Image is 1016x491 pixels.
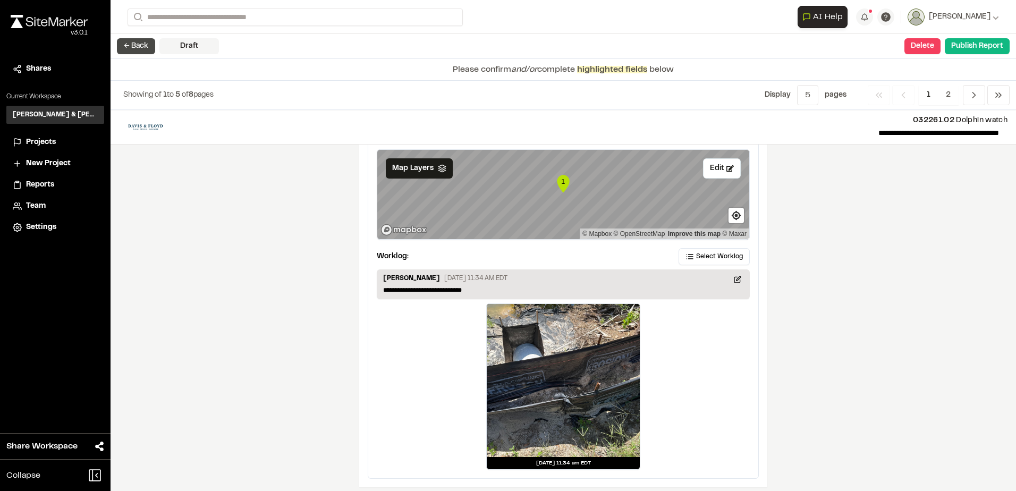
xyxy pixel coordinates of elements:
[453,63,674,76] p: Please confirm complete below
[913,117,954,124] span: 032261.02
[582,230,612,238] a: Mapbox
[128,9,147,26] button: Search
[6,469,40,482] span: Collapse
[679,248,750,265] button: Select Worklog
[561,177,565,185] text: 1
[377,150,749,239] canvas: Map
[729,208,744,223] button: Find my location
[26,200,46,212] span: Team
[380,224,427,236] a: Mapbox logo
[13,158,98,170] a: New Project
[904,38,941,54] button: Delete
[13,222,98,233] a: Settings
[577,66,647,73] span: highlighted fields
[825,89,846,101] p: page s
[945,38,1010,54] button: Publish Report
[13,179,98,191] a: Reports
[798,6,848,28] button: Open AI Assistant
[722,230,747,238] a: Maxar
[117,38,155,54] button: ← Back
[703,158,741,179] button: Edit
[159,38,219,54] div: Draft
[444,274,507,283] p: [DATE] 11:34 AM EDT
[555,173,571,194] div: Map marker
[511,66,537,73] span: and/or
[189,92,193,98] span: 8
[919,85,938,105] span: 1
[765,89,791,101] p: Display
[868,85,1010,105] nav: Navigation
[11,28,88,38] div: Oh geez...please don't...
[487,457,640,469] div: [DATE] 11:34 am EDT
[11,15,88,28] img: rebrand.png
[6,440,78,453] span: Share Workspace
[181,115,1007,126] p: Dolphin watch
[163,92,167,98] span: 1
[486,303,640,470] a: [DATE] 11:34 am EDT
[696,252,743,261] span: Select Worklog
[908,9,925,26] img: User
[929,11,990,23] span: [PERSON_NAME]
[797,85,818,105] button: 5
[908,9,999,26] button: [PERSON_NAME]
[813,11,843,23] span: AI Help
[119,118,172,136] img: file
[6,92,104,101] p: Current Workspace
[383,274,440,285] p: [PERSON_NAME]
[13,137,98,148] a: Projects
[798,6,852,28] div: Open AI Assistant
[13,63,98,75] a: Shares
[175,92,180,98] span: 5
[123,92,163,98] span: Showing of
[26,63,51,75] span: Shares
[123,89,214,101] p: to of pages
[377,251,409,263] p: Worklog:
[26,137,56,148] span: Projects
[26,179,54,191] span: Reports
[13,110,98,120] h3: [PERSON_NAME] & [PERSON_NAME] Inc.
[26,222,56,233] span: Settings
[392,163,434,174] span: Map Layers
[668,230,721,238] a: Map feedback
[938,85,959,105] span: 2
[13,200,98,212] a: Team
[614,230,665,238] a: OpenStreetMap
[26,158,71,170] span: New Project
